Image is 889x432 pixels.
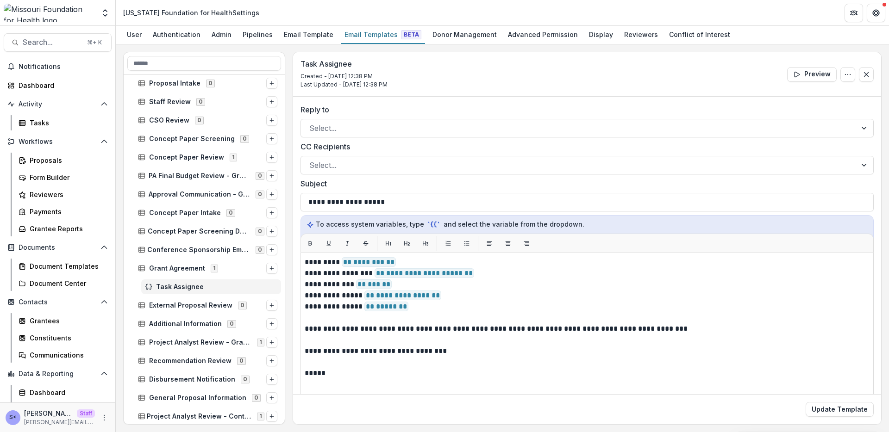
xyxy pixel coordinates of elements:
[134,335,281,350] div: Project Analyst Review - Grants1Options
[840,67,855,82] button: Options
[149,320,222,328] span: Additional Information
[280,28,337,41] div: Email Template
[239,28,276,41] div: Pipelines
[426,220,442,229] code: `{{`
[134,150,281,165] div: Concept Paper Review1Options
[4,33,112,52] button: Search...
[301,141,868,152] label: CC Recipients
[585,26,617,44] a: Display
[149,339,251,346] span: Project Analyst Review - Grants
[787,67,837,82] button: Preview
[15,187,112,202] a: Reviewers
[266,207,277,218] button: Options
[134,224,281,239] div: Concept Paper Screening Declination0Options
[149,209,221,217] span: Concept Paper Intake
[149,154,224,161] span: Concept Paper Review
[208,26,235,44] a: Admin
[519,236,534,251] button: Align right
[257,413,264,420] span: 1
[441,236,456,251] button: List
[266,411,277,422] button: Options
[341,28,425,41] div: Email Templates
[266,392,277,403] button: Options
[15,347,112,363] a: Communications
[227,320,236,327] span: 0
[15,402,112,417] a: Advanced Analytics
[134,372,281,387] div: Disbursement Notification0Options
[147,413,251,420] span: Project Analyst Review - Contracted Services
[119,6,263,19] nav: breadcrumb
[30,350,104,360] div: Communications
[134,131,281,146] div: Concept Paper Screening0Options
[301,72,388,80] p: Created - [DATE] 12:38 PM
[30,278,104,288] div: Document Center
[149,28,204,41] div: Authentication
[321,236,336,251] button: Underline
[19,370,97,378] span: Data & Reporting
[148,228,250,235] span: Concept Paper Screening Declination
[123,8,259,18] div: [US_STATE] Foundation for Health Settings
[301,104,868,115] label: Reply to
[30,190,104,199] div: Reviewers
[30,155,104,165] div: Proposals
[123,28,145,41] div: User
[19,63,108,71] span: Notifications
[30,316,104,326] div: Grantees
[134,76,281,91] div: Proposal Intake0Options
[340,236,355,251] button: Italic
[429,26,501,44] a: Donor Management
[99,4,112,22] button: Open entity switcher
[867,4,885,22] button: Get Help
[15,221,112,236] a: Grantee Reports
[266,152,277,163] button: Options
[30,388,104,397] div: Dashboard
[19,298,97,306] span: Contacts
[4,59,112,74] button: Notifications
[24,418,95,426] p: [PERSON_NAME][EMAIL_ADDRESS][DOMAIN_NAME]
[237,357,246,364] span: 0
[149,357,232,365] span: Recommendation Review
[238,302,247,309] span: 0
[15,313,112,328] a: Grantees
[206,80,215,87] span: 0
[77,409,95,418] p: Staff
[620,26,662,44] a: Reviewers
[429,28,501,41] div: Donor Management
[266,244,277,255] button: Options
[266,115,277,126] button: Options
[401,30,421,39] span: Beta
[482,236,497,251] button: Align left
[358,236,373,251] button: Strikethrough
[266,337,277,348] button: Options
[307,219,868,229] p: To access system variables, type and select the variable from the dropdown.
[134,261,281,276] div: Grant Agreement1Options
[239,26,276,44] a: Pipelines
[266,78,277,89] button: Options
[845,4,863,22] button: Partners
[301,80,388,89] p: Last Updated - [DATE] 12:38 PM
[19,244,97,252] span: Documents
[196,98,205,105] span: 0
[15,170,112,185] a: Form Builder
[665,28,734,41] div: Conflict of Interest
[15,259,112,274] a: Document Templates
[266,96,277,107] button: Options
[266,355,277,366] button: Options
[585,28,617,41] div: Display
[149,191,250,198] span: Approval Communication - Grant
[134,168,281,183] div: PA Final Budget Review - Grants0Options
[400,236,414,251] button: H2
[134,316,281,331] div: Additional Information0Options
[15,204,112,219] a: Payments
[19,138,97,146] span: Workflows
[240,135,249,142] span: 0
[266,374,277,385] button: Options
[303,236,318,251] button: Bold
[134,205,281,220] div: Concept Paper Intake0Options
[99,412,110,423] button: More
[195,117,204,124] span: 0
[266,318,277,329] button: Options
[256,228,264,235] span: 0
[226,209,235,216] span: 0
[4,78,112,93] a: Dashboard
